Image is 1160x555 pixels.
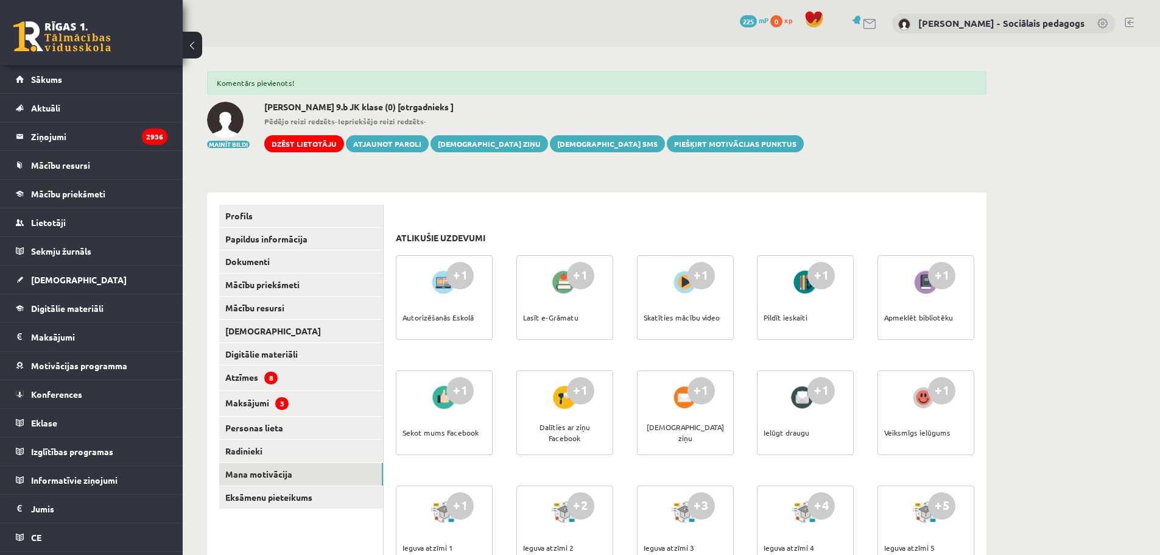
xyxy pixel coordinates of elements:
[31,475,118,486] span: Informatīvie ziņojumi
[928,262,955,289] div: +1
[31,360,127,371] span: Motivācijas programma
[16,409,167,437] a: Eklase
[918,17,1084,29] a: [PERSON_NAME] - Sociālais pedagogs
[219,440,383,462] a: Radinieki
[687,377,715,405] div: +1
[402,296,474,339] div: Autorizēšanās Eskolā
[759,15,768,25] span: mP
[219,366,383,391] a: Atzīmes8
[687,492,715,520] div: +3
[31,217,66,228] span: Lietotāji
[16,180,167,208] a: Mācību priekšmeti
[264,116,335,126] b: Pēdējo reizi redzēts
[567,492,594,520] div: +2
[219,274,383,296] a: Mācību priekšmeti
[16,495,167,523] a: Jumis
[31,389,82,400] span: Konferences
[16,65,167,93] a: Sākums
[219,297,383,319] a: Mācību resursi
[31,417,57,428] span: Eklase
[567,377,594,405] div: +1
[16,94,167,122] a: Aktuāli
[31,102,60,113] span: Aktuāli
[31,503,54,514] span: Jumis
[807,377,835,405] div: +1
[770,15,798,25] a: 0 xp
[338,116,424,126] b: Iepriekšējo reizi redzēts
[31,246,91,256] span: Sekmju žurnāls
[402,411,479,454] div: Sekot mums Facebook
[928,377,955,405] div: +1
[807,492,835,520] div: +4
[31,122,167,150] legend: Ziņojumi
[740,15,768,25] a: 225 mP
[898,18,910,30] img: Dagnija Gaubšteina - Sociālais pedagogs
[446,262,474,289] div: +1
[764,296,807,339] div: Pildīt ieskaiti
[264,102,804,112] h2: [PERSON_NAME] 9.b JK klase (0) [otrgadnieks ]
[523,296,578,339] div: Lasīt e-Grāmatu
[770,15,782,27] span: 0
[764,411,809,454] div: Ielūgt draugu
[16,266,167,294] a: [DEMOGRAPHIC_DATA]
[31,274,127,285] span: [DEMOGRAPHIC_DATA]
[219,486,383,509] a: Eksāmenu pieteikums
[16,323,167,351] a: Maksājumi
[207,102,244,138] img: Katrīna Vēvere
[142,129,167,145] i: 2936
[644,411,727,454] div: [DEMOGRAPHIC_DATA] ziņu
[446,377,474,405] div: +1
[16,122,167,150] a: Ziņojumi2936
[16,466,167,494] a: Informatīvie ziņojumi
[784,15,792,25] span: xp
[219,463,383,486] a: Mana motivācija
[928,492,955,520] div: +5
[431,135,548,152] a: [DEMOGRAPHIC_DATA] ziņu
[16,380,167,408] a: Konferences
[550,135,665,152] a: [DEMOGRAPHIC_DATA] SMS
[884,411,951,454] div: Veiksmīgs ielūgums
[31,446,113,457] span: Izglītības programas
[264,372,278,384] span: 8
[16,237,167,265] a: Sekmju žurnāls
[16,208,167,236] a: Lietotāji
[219,391,383,416] a: Maksājumi3
[31,303,104,314] span: Digitālie materiāli
[346,135,429,152] a: Atjaunot paroli
[264,116,804,127] span: - -
[219,343,383,366] a: Digitālie materiāli
[687,262,715,289] div: +1
[396,255,493,340] a: +1 Autorizēšanās Eskolā
[275,397,289,410] span: 3
[219,205,383,227] a: Profils
[219,417,383,439] a: Personas lieta
[16,294,167,322] a: Digitālie materiāli
[16,151,167,179] a: Mācību resursi
[219,250,383,273] a: Dokumenti
[644,296,720,339] div: Skatīties mācību video
[523,411,606,454] div: Dalīties ar ziņu Facebook
[16,437,167,465] a: Izglītības programas
[396,233,485,243] h3: Atlikušie uzdevumi
[219,228,383,250] a: Papildus informācija
[16,352,167,380] a: Motivācijas programma
[31,160,90,171] span: Mācību resursi
[207,71,986,94] div: Komentārs pievienots!
[13,21,111,52] a: Rīgas 1. Tālmācības vidusskola
[807,262,835,289] div: +1
[446,492,474,520] div: +1
[740,15,757,27] span: 225
[667,135,804,152] a: Piešķirt motivācijas punktus
[31,532,41,543] span: CE
[31,323,167,351] legend: Maksājumi
[31,74,62,85] span: Sākums
[219,320,383,342] a: [DEMOGRAPHIC_DATA]
[567,262,594,289] div: +1
[207,141,250,148] button: Mainīt bildi
[264,135,344,152] a: Dzēst lietotāju
[16,523,167,551] a: CE
[31,188,105,199] span: Mācību priekšmeti
[884,296,953,339] div: Apmeklēt bibliotēku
